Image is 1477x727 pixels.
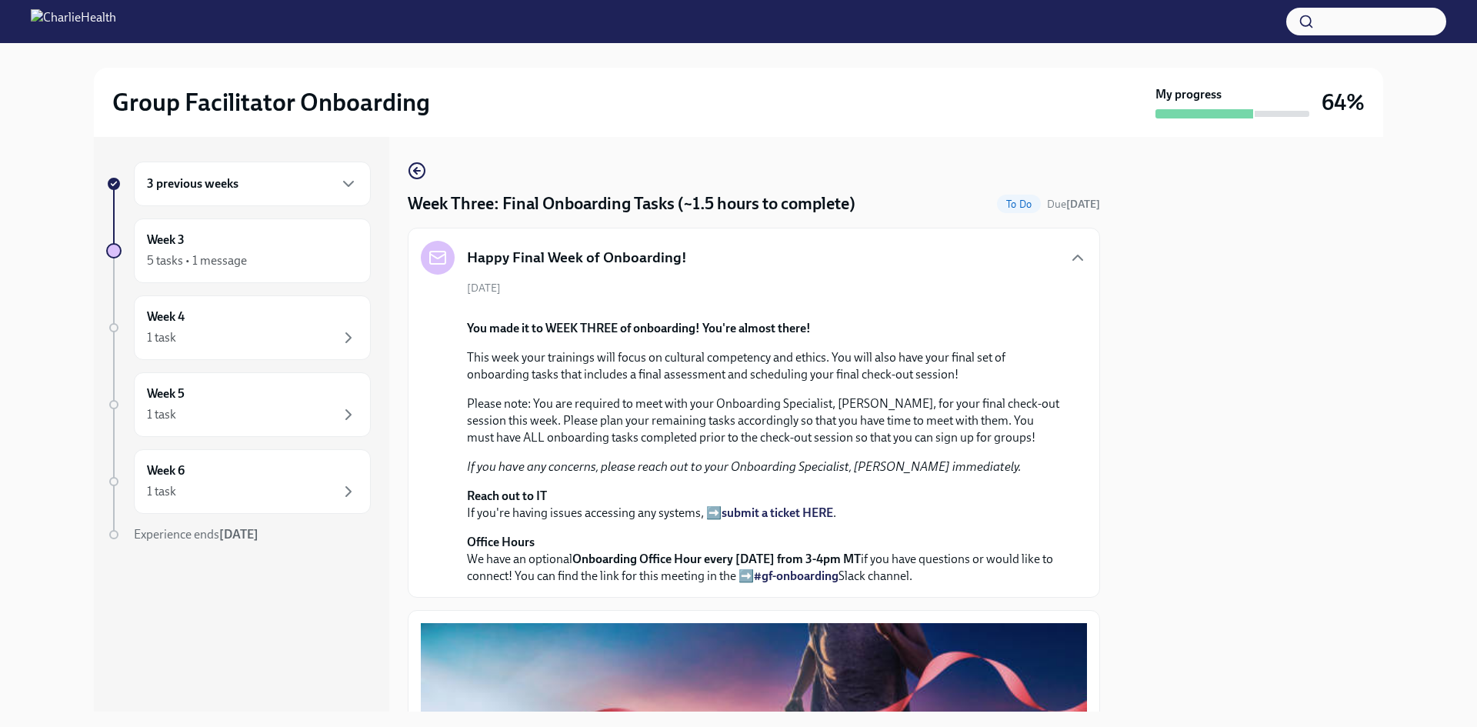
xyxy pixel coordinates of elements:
[1322,88,1365,116] h3: 64%
[467,489,547,503] strong: Reach out to IT
[31,9,116,34] img: CharlieHealth
[1047,198,1100,211] span: Due
[467,459,1022,474] em: If you have any concerns, please reach out to your Onboarding Specialist, [PERSON_NAME] immediately.
[147,232,185,248] h6: Week 3
[467,349,1062,383] p: This week your trainings will focus on cultural competency and ethics. You will also have your fi...
[467,248,687,268] h5: Happy Final Week of Onboarding!
[467,321,811,335] strong: You made it to WEEK THREE of onboarding! You're almost there!
[147,308,185,325] h6: Week 4
[147,462,185,479] h6: Week 6
[147,406,176,423] div: 1 task
[1155,86,1222,103] strong: My progress
[112,87,430,118] h2: Group Facilitator Onboarding
[106,295,371,360] a: Week 41 task
[467,535,535,549] strong: Office Hours
[147,385,185,402] h6: Week 5
[134,527,258,542] span: Experience ends
[467,534,1062,585] p: We have an optional if you have questions or would like to connect! You can find the link for thi...
[997,198,1041,210] span: To Do
[467,488,1062,522] p: If you're having issues accessing any systems, ➡️ .
[219,527,258,542] strong: [DATE]
[147,252,247,269] div: 5 tasks • 1 message
[572,552,861,566] strong: Onboarding Office Hour every [DATE] from 3-4pm MT
[467,395,1062,446] p: Please note: You are required to meet with your Onboarding Specialist, [PERSON_NAME], for your fi...
[106,218,371,283] a: Week 35 tasks • 1 message
[754,569,839,583] a: #gf-onboarding
[106,449,371,514] a: Week 61 task
[134,162,371,206] div: 3 previous weeks
[1066,198,1100,211] strong: [DATE]
[408,192,855,215] h4: Week Three: Final Onboarding Tasks (~1.5 hours to complete)
[1047,197,1100,212] span: September 21st, 2025 10:00
[147,483,176,500] div: 1 task
[147,329,176,346] div: 1 task
[722,505,833,520] a: submit a ticket HERE
[147,175,238,192] h6: 3 previous weeks
[106,372,371,437] a: Week 51 task
[467,281,501,295] span: [DATE]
